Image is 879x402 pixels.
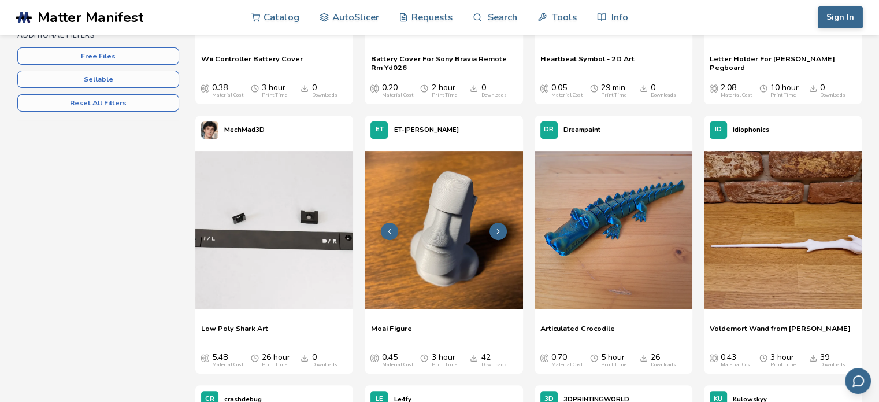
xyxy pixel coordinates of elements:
[820,93,845,98] div: Downloads
[544,126,554,134] span: DR
[381,353,413,368] div: 0.45
[651,93,676,98] div: Downloads
[551,83,583,98] div: 0.05
[38,9,143,25] span: Matter Manifest
[470,353,478,362] span: Downloads
[601,93,626,98] div: Print Time
[262,83,287,98] div: 3 hour
[640,83,648,93] span: Downloads
[201,54,303,72] a: Wii Controller Battery Cover
[640,353,648,362] span: Downloads
[17,31,179,39] h4: Additional Filters
[770,362,796,368] div: Print Time
[481,362,506,368] div: Downloads
[601,353,626,368] div: 5 hour
[431,83,457,98] div: 2 hour
[420,353,428,362] span: Average Print Time
[262,362,287,368] div: Print Time
[710,353,718,362] span: Average Cost
[770,93,796,98] div: Print Time
[370,324,411,341] a: Moai Figure
[431,353,457,368] div: 3 hour
[601,83,626,98] div: 29 min
[311,353,337,368] div: 0
[481,353,506,368] div: 42
[809,83,817,93] span: Downloads
[370,54,517,72] a: Battery Cover For Sony Bravia Remote Rm Yd026
[759,353,767,362] span: Average Print Time
[251,353,259,362] span: Average Print Time
[301,353,309,362] span: Downloads
[17,94,179,112] button: Reset All Filters
[651,362,676,368] div: Downloads
[651,353,676,368] div: 26
[770,83,799,98] div: 10 hour
[710,324,851,341] a: Voldemort Wand from [PERSON_NAME]
[733,124,769,136] p: Idiophonics
[201,324,268,341] a: Low Poly Shark Art
[262,93,287,98] div: Print Time
[770,353,796,368] div: 3 hour
[381,83,413,98] div: 0.20
[551,353,583,368] div: 0.70
[311,83,337,98] div: 0
[759,83,767,93] span: Average Print Time
[201,83,209,93] span: Average Cost
[212,353,243,368] div: 5.48
[201,121,218,139] img: MechMad3D's profile
[17,71,179,88] button: Sellable
[431,362,457,368] div: Print Time
[820,353,845,368] div: 39
[481,83,506,98] div: 0
[212,362,243,368] div: Material Cost
[721,353,752,368] div: 0.43
[370,353,379,362] span: Average Cost
[394,124,458,136] p: ET-[PERSON_NAME]
[540,353,548,362] span: Average Cost
[590,353,598,362] span: Average Print Time
[845,368,871,394] button: Send feedback via email
[601,362,626,368] div: Print Time
[715,126,722,134] span: ID
[540,54,635,72] a: Heartbeat Symbol - 2D Art
[710,83,718,93] span: Average Cost
[481,93,506,98] div: Downloads
[195,116,270,145] a: MechMad3D's profileMechMad3D
[540,324,615,341] a: Articulated Crocodile
[721,83,752,98] div: 2.08
[721,93,752,98] div: Material Cost
[375,126,383,134] span: ET
[301,83,309,93] span: Downloads
[590,83,598,93] span: Average Print Time
[710,54,856,72] a: Letter Holder For [PERSON_NAME] Pegboard
[201,353,209,362] span: Average Cost
[224,124,265,136] p: MechMad3D
[212,93,243,98] div: Material Cost
[311,362,337,368] div: Downloads
[540,83,548,93] span: Average Cost
[381,362,413,368] div: Material Cost
[551,362,583,368] div: Material Cost
[563,124,600,136] p: Dreampaint
[311,93,337,98] div: Downloads
[818,6,863,28] button: Sign In
[651,83,676,98] div: 0
[212,83,243,98] div: 0.38
[721,362,752,368] div: Material Cost
[251,83,259,93] span: Average Print Time
[551,93,583,98] div: Material Cost
[17,47,179,65] button: Free Files
[470,83,478,93] span: Downloads
[809,353,817,362] span: Downloads
[431,93,457,98] div: Print Time
[420,83,428,93] span: Average Print Time
[381,93,413,98] div: Material Cost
